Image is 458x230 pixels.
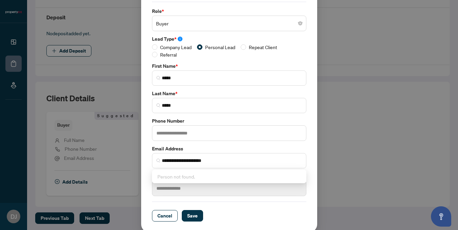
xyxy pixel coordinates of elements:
[152,90,306,97] label: Last Name
[152,145,306,152] label: Email Address
[152,35,306,43] label: Lead Type
[152,117,306,125] label: Phone Number
[431,206,451,227] button: Open asap
[156,76,160,80] img: search_icon
[202,43,238,51] span: Personal Lead
[156,17,302,30] span: Buyer
[246,43,280,51] span: Repeat Client
[187,210,198,221] span: Save
[157,43,194,51] span: Company Lead
[152,62,306,70] label: First Name
[298,21,302,25] span: close-circle
[157,51,179,58] span: Referral
[156,103,160,107] img: search_icon
[157,210,172,221] span: Cancel
[152,7,306,15] label: Role
[152,210,178,222] button: Cancel
[157,173,195,180] span: Person not found.
[182,210,203,222] button: Save
[178,37,182,41] span: info-circle
[156,159,160,163] img: search_icon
